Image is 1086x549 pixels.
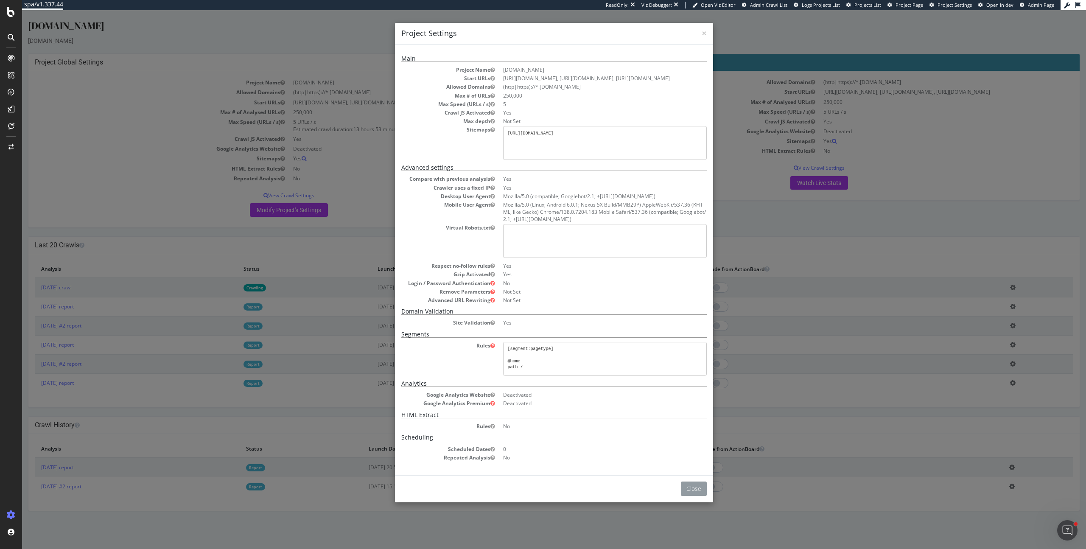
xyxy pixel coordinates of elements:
dd: 0 [481,435,685,443]
dd: Yes [481,309,685,316]
a: Logs Projects List [794,2,840,8]
dt: Rules [379,332,473,339]
pre: [segment:pagetype] @home path / @PDP path /product/* @PLP path /wholesale/* @goods path /goods/* ... [481,332,685,366]
dd: No [481,269,685,277]
span: Project Page [896,2,923,8]
a: Admin Crawl List [742,2,787,8]
pre: [URL][DOMAIN_NAME] [481,116,685,150]
dt: Rules [379,412,473,420]
h4: Project Settings [379,18,685,29]
dt: Respect no-follow rules [379,252,473,259]
dt: Google Analytics Premium [379,389,473,397]
dd: Yes [481,99,685,106]
h5: Domain Validation [379,298,685,305]
dd: Mozilla/5.0 (Linux; Android 6.0.1; Nexus 5X Build/MMB29P) AppleWebKit/537.36 (KHTML, like Gecko) ... [481,191,685,213]
h5: Segments [379,321,685,328]
dd: Yes [481,252,685,259]
dd: 5 [481,90,685,98]
dd: [DOMAIN_NAME] [481,56,685,63]
dd: 250,000 [481,82,685,89]
span: × [680,17,685,29]
dd: [URL][DOMAIN_NAME], [URL][DOMAIN_NAME], [URL][DOMAIN_NAME] [481,64,685,72]
span: Projects List [854,2,881,8]
dd: Deactivated [481,389,685,397]
dt: Mobile User Agent [379,191,473,198]
dt: Crawl JS Activated [379,99,473,106]
dd: Mozilla/5.0 (compatible; Googlebot/2.1; +[URL][DOMAIN_NAME]) [481,182,685,190]
span: Open in dev [986,2,1013,8]
dt: Login / Password Authentication [379,269,473,277]
dd: Not Set [481,278,685,285]
button: Close [659,471,685,486]
span: Open Viz Editor [701,2,736,8]
div: Viz Debugger: [641,2,672,8]
h5: Main [379,45,685,52]
span: Admin Crawl List [750,2,787,8]
dt: Remove Parameters [379,278,473,285]
dt: Sitemaps [379,116,473,123]
dd: Deactivated [481,381,685,388]
a: Open Viz Editor [692,2,736,8]
dt: Max depth [379,107,473,115]
div: ReadOnly: [606,2,629,8]
h5: HTML Extract [379,401,685,408]
dt: Max # of URLs [379,82,473,89]
dd: Yes [481,174,685,181]
dt: Desktop User Agent [379,182,473,190]
dt: Google Analytics Website [379,381,473,388]
dt: Gzip Activated [379,260,473,268]
dt: Crawler uses a fixed IP [379,174,473,181]
h5: Analytics [379,370,685,377]
h5: Advanced settings [379,154,685,161]
a: Project Settings [929,2,972,8]
dt: Virtual Robots.txt [379,214,473,221]
dt: Allowed Domains [379,73,473,80]
li: (http|https)://*.[DOMAIN_NAME] [481,73,685,80]
span: Logs Projects List [802,2,840,8]
dd: No [481,412,685,420]
dd: Yes [481,260,685,268]
iframe: Intercom live chat [1057,520,1078,541]
dt: Site Validation [379,309,473,316]
h5: Scheduling [379,424,685,431]
dt: Advanced URL Rewriting [379,286,473,294]
dd: Yes [481,165,685,172]
dd: Not Set [481,286,685,294]
a: Projects List [846,2,881,8]
dt: Start URLs [379,64,473,72]
a: Admin Page [1020,2,1054,8]
span: Project Settings [938,2,972,8]
a: Open in dev [978,2,1013,8]
span: Admin Page [1028,2,1054,8]
a: Project Page [887,2,923,8]
dt: Max Speed (URLs / s) [379,90,473,98]
dt: Scheduled Dates [379,435,473,443]
dt: Repeated Analysis [379,444,473,451]
dd: No [481,444,685,451]
dt: Compare with previous analysis [379,165,473,172]
dd: Not Set [481,107,685,115]
dt: Project Name [379,56,473,63]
